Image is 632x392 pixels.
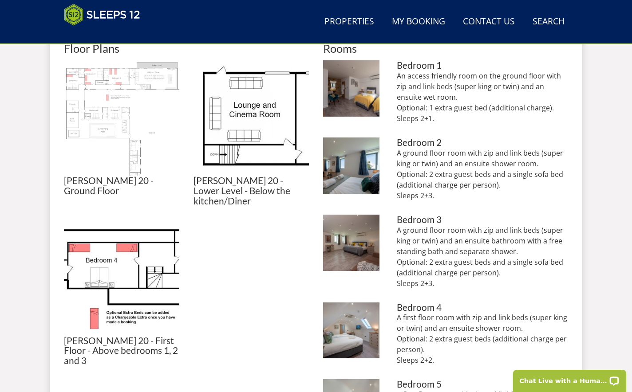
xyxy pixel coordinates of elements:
[59,31,153,39] iframe: Customer reviews powered by Trustpilot
[388,12,449,32] a: My Booking
[397,379,568,389] h3: Bedroom 5
[323,42,568,55] h2: Rooms
[194,60,309,176] img: Churchill 20 - Lower Level - Below the kitchen/Diner
[64,4,140,26] img: Sleeps 12
[507,364,632,392] iframe: LiveChat chat widget
[64,42,309,55] h2: Floor Plans
[529,12,568,32] a: Search
[194,176,309,206] h3: [PERSON_NAME] 20 - Lower Level - Below the kitchen/Diner
[64,220,179,336] img: Churchill 20 - First Floor - Above bedrooms 1, 2 and 3
[459,12,518,32] a: Contact Us
[323,215,379,271] img: Bedroom 3
[397,225,568,289] p: A ground floor room with zip and link beds (super king or twin) and an ensuite bathroom with a fr...
[64,336,179,366] h3: [PERSON_NAME] 20 - First Floor - Above bedrooms 1, 2 and 3
[64,176,179,196] h3: [PERSON_NAME] 20 - Ground Floor
[64,60,179,176] img: Churchill 20 - Ground Floor
[397,71,568,124] p: An access friendly room on the ground floor with zip and link beds (super king or twin) and an en...
[323,137,379,194] img: Bedroom 2
[321,12,378,32] a: Properties
[397,312,568,365] p: A first floor room with zip and link beds (super king or twin) and an ensuite shower room. Option...
[323,302,379,359] img: Bedroom 4
[397,60,568,71] h3: Bedroom 1
[323,60,379,117] img: Bedroom 1
[397,148,568,201] p: A ground floor room with zip and link beds (super king or twin) and an ensuite shower room. Optio...
[397,137,568,148] h3: Bedroom 2
[397,302,568,313] h3: Bedroom 4
[397,215,568,225] h3: Bedroom 3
